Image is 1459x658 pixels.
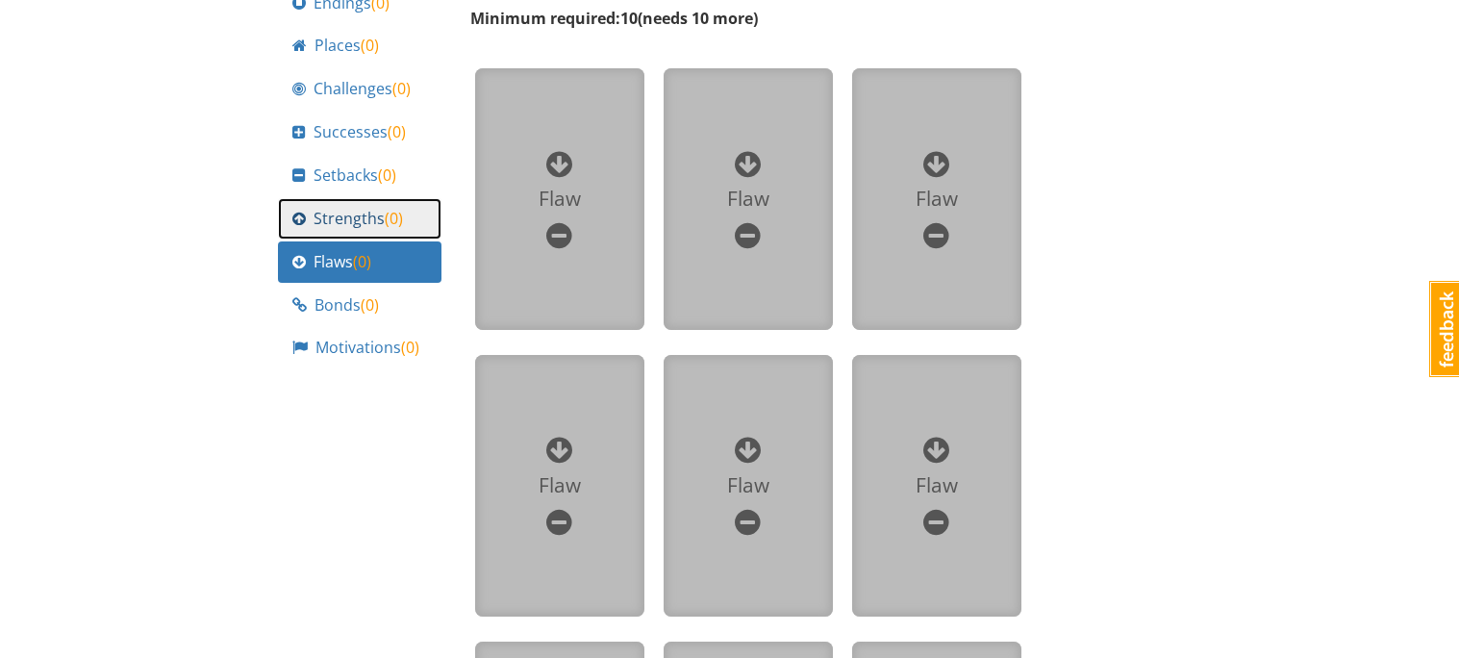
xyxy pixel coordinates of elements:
div: Flaw [491,471,629,500]
span: ( 0 ) [378,164,396,186]
span: ( 0 ) [353,251,371,272]
div: Flaw [868,471,1006,500]
div: Flaw [679,471,818,500]
div: Flaw [868,185,1006,214]
span: ( 0 ) [385,208,403,229]
span: Successes [314,121,406,143]
span: Setbacks [314,164,396,187]
span: Strengths [314,208,403,230]
span: ( 0 ) [392,78,411,99]
span: ( 0 ) [388,121,406,142]
span: Flaws [314,251,371,273]
strong: Minimum required: 10 ( needs 10 more ) [470,8,758,29]
div: Flaw [679,185,818,214]
span: Bonds [314,294,379,316]
span: ( 0 ) [361,294,379,316]
span: Challenges [314,78,411,100]
span: ( 0 ) [361,35,379,56]
span: Motivations [315,337,419,359]
div: Flaw [491,185,629,214]
span: Places [314,35,379,57]
span: ( 0 ) [401,337,419,358]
